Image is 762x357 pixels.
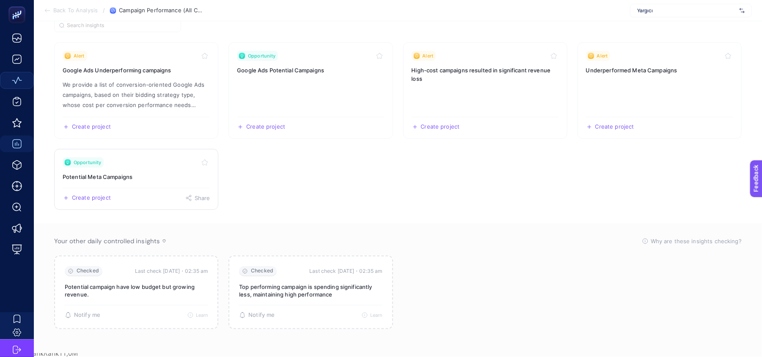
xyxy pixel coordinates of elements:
[63,195,111,201] button: Create a new project based on this insight
[586,66,733,74] h3: Insight title
[103,7,105,14] span: /
[77,268,99,274] span: Checked
[246,124,285,130] span: Create project
[309,267,382,275] time: Last check [DATE]・02:35 am
[362,312,382,318] button: Learn
[421,124,460,130] span: Create project
[65,283,208,298] p: Potential campaign have low budget but growing revenue.
[187,312,208,318] button: Learn
[200,157,210,168] button: Toggle favorite
[53,7,98,14] span: Back To Analysis
[423,52,434,59] span: Alert
[119,7,204,14] span: Campaign Performance (All Channel)
[54,237,160,245] span: Your other daily controlled insights
[200,51,210,61] button: Toggle favorite
[63,80,210,110] p: Insight description
[67,22,176,29] input: Search
[74,312,100,319] span: Notify me
[239,312,275,319] button: Notify me
[63,173,210,181] h3: Insight title
[637,7,736,14] span: Yargıcı
[237,66,384,74] h3: Insight title
[54,149,218,210] a: View insight titled
[5,3,32,9] span: Feedback
[74,159,101,166] span: Opportunity
[74,52,85,59] span: Alert
[412,66,559,83] h3: Insight title
[549,51,559,61] button: Toggle favorite
[195,195,210,201] span: Share
[595,124,634,130] span: Create project
[586,124,634,130] button: Create a new project based on this insight
[54,42,742,210] section: Insight Packages
[196,312,208,318] span: Learn
[374,51,385,61] button: Toggle favorite
[740,6,745,15] img: svg%3e
[239,283,382,298] p: Top performing campaign is spending significantly less, maintaining high performance
[651,237,742,245] span: Why are these insights checking?
[54,255,742,329] section: Passive Insight Packages
[412,124,460,130] button: Create a new project based on this insight
[63,124,111,130] button: Create a new project based on this insight
[65,312,100,319] button: Notify me
[228,42,393,139] a: View insight titled
[63,66,210,74] h3: Insight title
[72,195,111,201] span: Create project
[370,312,382,318] span: Learn
[237,124,285,130] button: Create a new project based on this insight
[251,268,273,274] span: Checked
[248,52,275,59] span: Opportunity
[578,42,742,139] a: View insight titled
[135,267,208,275] time: Last check [DATE]・02:35 am
[54,42,218,139] a: View insight titled We provide a list of conversion-oriented Google Ads campaigns, based on their...
[185,195,210,201] button: Share this insight
[248,312,275,319] span: Notify me
[723,51,733,61] button: Toggle favorite
[72,124,111,130] span: Create project
[597,52,608,59] span: Alert
[403,42,567,139] a: View insight titled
